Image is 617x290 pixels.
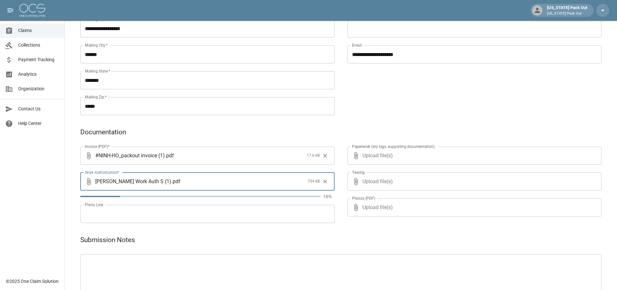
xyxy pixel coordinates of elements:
[362,147,584,165] span: Upload file(s)
[18,56,59,63] span: Payment Tracking
[18,106,59,112] span: Contact Us
[18,85,59,92] span: Organization
[547,11,587,17] p: [US_STATE] Pack Out
[352,144,435,149] label: Paperwork (dry logs, supporting documentation)
[85,144,110,149] label: Invoice (PDF)*
[320,151,330,161] button: Clear
[362,173,584,191] span: Upload file(s)
[4,4,17,17] button: open drawer
[85,94,107,100] label: Mailing Zip
[307,152,320,159] span: 17.6 kB
[352,170,365,175] label: Testing
[85,202,103,207] label: Photo Link
[18,120,59,127] span: Help Center
[165,152,174,159] span: . pdf
[352,42,362,48] label: Email
[85,170,120,175] label: Work Authorization*
[85,42,108,48] label: Mailing City
[19,4,45,17] img: ocs-logo-white-transparent.png
[18,71,59,78] span: Analytics
[18,42,59,49] span: Collections
[6,278,59,284] div: © 2025 One Claim Solution
[95,152,165,159] span: #NINH-HO_packout invoice (1)
[171,178,180,185] span: . pdf
[320,177,330,186] button: Clear
[544,5,590,16] div: [US_STATE] Pack Out
[323,193,335,200] p: 16%
[95,178,171,185] span: [PERSON_NAME] Work Auth S (1)
[85,68,110,74] label: Mailing State
[362,198,584,217] span: Upload file(s)
[308,178,320,185] span: 794 kB
[352,195,375,201] label: Photos (PDF)
[18,27,59,34] span: Claims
